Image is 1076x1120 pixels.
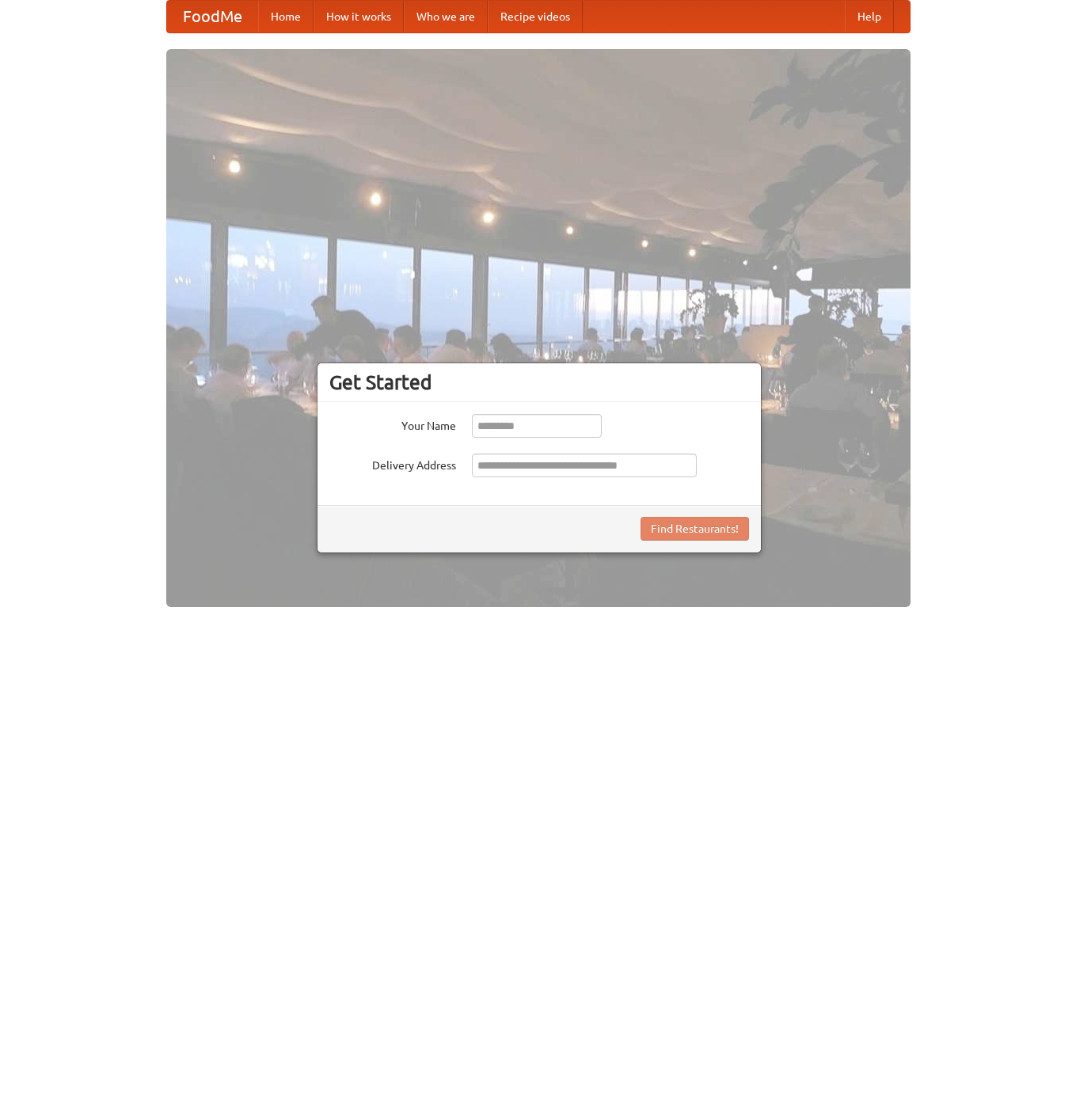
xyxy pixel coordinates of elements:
[329,370,749,394] h3: Get Started
[845,1,894,32] a: Help
[404,1,488,32] a: Who we are
[329,414,456,434] label: Your Name
[488,1,583,32] a: Recipe videos
[641,517,749,541] button: Find Restaurants!
[258,1,314,32] a: Home
[329,454,456,473] label: Delivery Address
[167,1,258,32] a: FoodMe
[314,1,404,32] a: How it works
